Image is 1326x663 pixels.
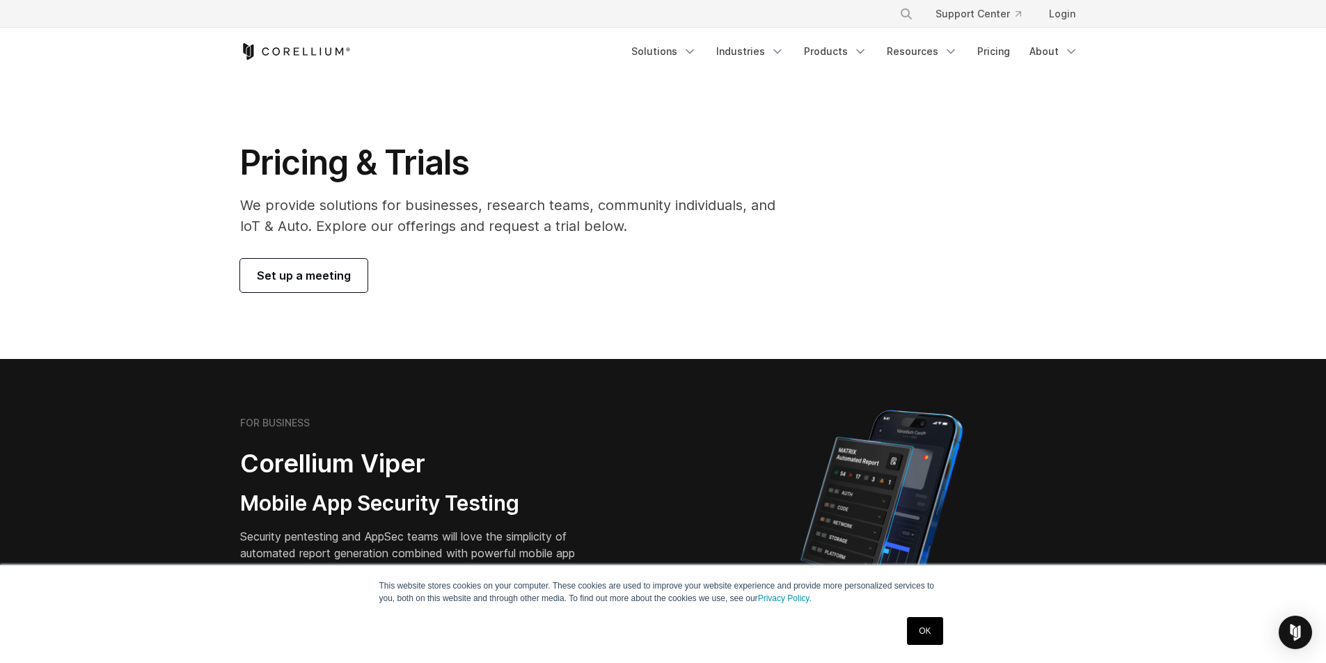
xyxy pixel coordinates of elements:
[240,195,795,237] p: We provide solutions for businesses, research teams, community individuals, and IoT & Auto. Explo...
[878,39,966,64] a: Resources
[777,404,986,647] img: Corellium MATRIX automated report on iPhone showing app vulnerability test results across securit...
[1279,616,1312,649] div: Open Intercom Messenger
[894,1,919,26] button: Search
[257,267,351,284] span: Set up a meeting
[1021,39,1087,64] a: About
[623,39,1087,64] div: Navigation Menu
[240,43,351,60] a: Corellium Home
[1038,1,1087,26] a: Login
[240,417,310,429] h6: FOR BUSINESS
[924,1,1032,26] a: Support Center
[379,580,947,605] p: This website stores cookies on your computer. These cookies are used to improve your website expe...
[708,39,793,64] a: Industries
[623,39,705,64] a: Solutions
[796,39,876,64] a: Products
[758,593,812,603] a: Privacy Policy.
[240,259,368,292] a: Set up a meeting
[240,490,597,517] h3: Mobile App Security Testing
[883,1,1087,26] div: Navigation Menu
[969,39,1018,64] a: Pricing
[240,142,795,184] h1: Pricing & Trials
[240,448,597,479] h2: Corellium Viper
[240,528,597,578] p: Security pentesting and AppSec teams will love the simplicity of automated report generation comb...
[907,617,942,645] a: OK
